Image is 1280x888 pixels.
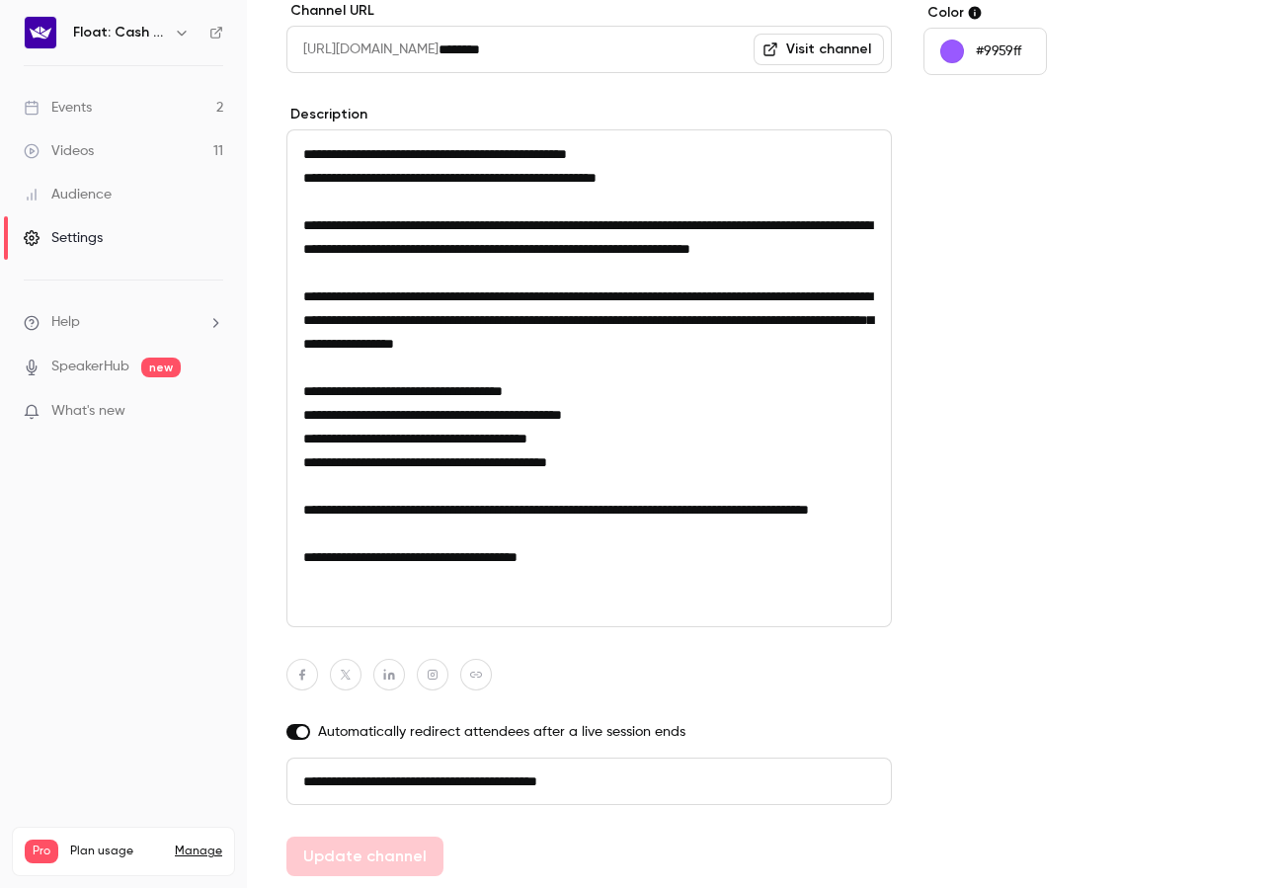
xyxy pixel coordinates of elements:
span: Help [51,312,80,333]
li: help-dropdown-opener [24,312,223,333]
img: Float: Cash Flow Intelligence Series [25,17,56,48]
p: / 90 [192,863,222,881]
div: Videos [24,141,94,161]
label: Description [286,105,892,124]
label: Automatically redirect attendees after a live session ends [286,722,892,742]
p: #9959ff [976,41,1021,61]
span: new [141,358,181,377]
button: #9959ff [923,28,1047,75]
span: Plan usage [70,844,163,859]
a: SpeakerHub [51,357,129,377]
p: Videos [25,863,62,881]
div: Audience [24,185,112,204]
span: What's new [51,401,125,422]
a: Manage [175,844,222,859]
label: Color [923,3,1227,23]
span: [URL][DOMAIN_NAME] [286,26,439,73]
div: Events [24,98,92,118]
span: Pro [25,840,58,863]
label: Channel URL [286,1,892,21]
h6: Float: Cash Flow Intelligence Series [73,23,166,42]
div: Settings [24,228,103,248]
a: Visit channel [754,34,884,65]
span: 11 [192,866,200,878]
